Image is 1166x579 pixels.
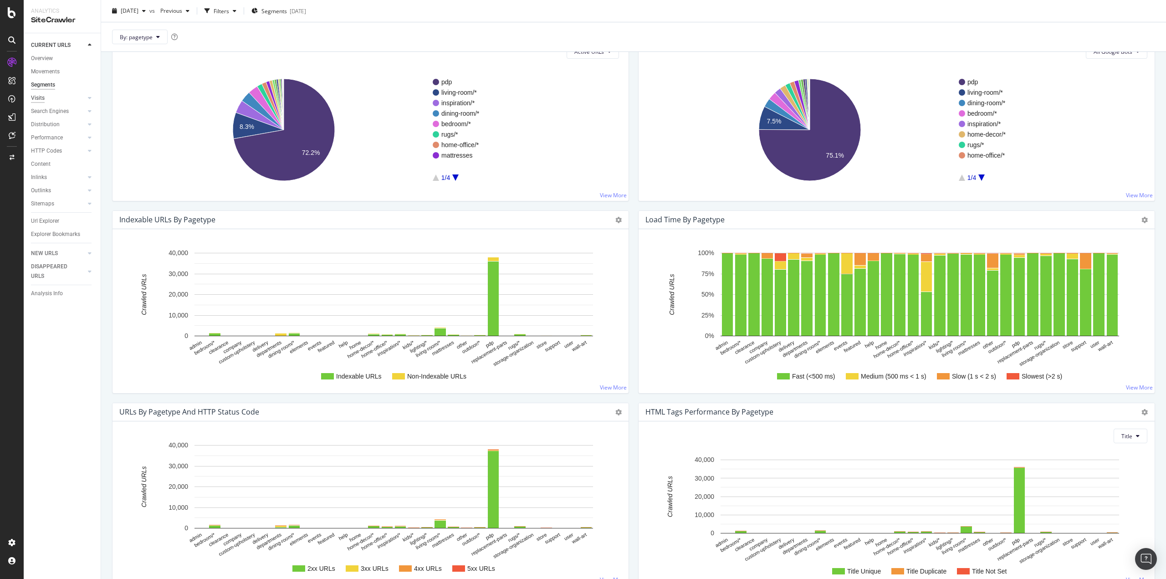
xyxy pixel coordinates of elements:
[441,99,475,107] text: inspiration/*
[256,532,282,550] text: departments
[407,373,466,380] text: Non-Indexable URLs
[467,565,495,572] text: 5xx URLs
[861,373,926,380] text: Medium (500 ms < 1 s)
[208,339,229,355] text: clearance
[461,532,481,547] text: outdoor/*
[695,511,714,518] text: 10,000
[1096,339,1114,353] text: wall-art
[193,339,216,356] text: bedroom/*
[441,174,450,181] text: 1/4
[120,244,618,386] div: A chart.
[719,537,742,553] text: bedroom/*
[874,537,888,548] text: home
[31,133,63,143] div: Performance
[441,110,480,117] text: dining-room/*
[782,537,808,555] text: departments
[1033,537,1048,548] text: rugs/*
[307,339,322,352] text: events
[1018,339,1060,367] text: storage-organization
[873,537,902,557] text: home-decor/*
[814,537,835,552] text: elements
[214,7,229,15] div: Filters
[734,537,755,552] text: clearance
[376,339,402,357] text: inspiration/*
[1061,537,1074,547] text: store
[409,339,429,354] text: lighting/*
[140,274,148,315] text: Crawled URLs
[441,152,472,159] text: mattresses
[290,7,306,15] div: [DATE]
[826,152,844,159] text: 75.1%
[31,249,85,258] a: NEW URLS
[31,249,58,258] div: NEW URLS
[646,244,1144,386] svg: A chart.
[666,476,674,517] text: Crawled URLs
[455,339,468,350] text: other
[31,216,59,226] div: Url Explorer
[996,339,1034,364] text: replacement-parts
[507,339,522,351] text: rugs/*
[777,339,795,353] text: delivery
[864,537,874,546] text: help
[251,339,269,353] text: delivery
[701,312,714,319] text: 25%
[792,373,835,380] text: Fast (<500 ms)
[1126,191,1153,199] a: View More
[31,93,45,103] div: Visits
[1114,429,1147,443] button: Title
[873,339,902,359] text: home-decor/*
[261,7,287,15] span: Segments
[833,339,849,352] text: events
[184,333,188,340] text: 0
[1089,537,1100,546] text: user
[218,339,256,365] text: custom-upholstery
[492,532,534,559] text: storage-organization
[240,123,254,130] text: 8.3%
[668,274,675,315] text: Crawled URLs
[31,80,55,90] div: Segments
[600,191,627,199] a: View More
[470,339,508,364] text: replacement-parts
[31,15,93,26] div: SiteCrawler
[695,456,714,464] text: 40,000
[222,339,243,354] text: company
[120,436,618,578] div: A chart.
[695,493,714,500] text: 20,000
[169,270,188,277] text: 30,000
[414,565,442,572] text: 4xx URLs
[492,339,534,367] text: storage-organization
[967,131,1006,138] text: home-decor/*
[928,537,941,548] text: kids/*
[461,339,481,354] text: outdoor/*
[874,339,888,350] text: home
[485,532,495,541] text: pdp
[317,532,335,546] text: featured
[941,339,968,358] text: living-room/*
[348,339,362,350] text: home
[120,33,153,41] span: By: pagetype
[645,406,773,418] h4: HTML Tags Performance by pagetype
[777,537,795,550] text: delivery
[31,262,77,281] div: DISAPPEARED URLS
[1135,548,1157,570] div: Open Intercom Messenger
[188,532,203,543] text: admin
[140,466,148,507] text: Crawled URLs
[347,532,376,552] text: home-decor/*
[507,532,522,543] text: rugs/*
[441,141,479,149] text: home-office/*
[120,66,618,194] div: A chart.
[701,291,714,298] text: 50%
[1061,339,1074,350] text: store
[987,339,1007,354] text: outdoor/*
[734,339,755,355] text: clearance
[31,199,85,209] a: Sitemaps
[967,110,997,117] text: bedroom/*
[1121,432,1132,440] span: Title
[705,333,714,340] text: 0%
[744,339,782,365] text: custom-upholstery
[414,532,442,550] text: living-room/*
[544,532,561,545] text: support
[864,339,874,349] text: help
[996,537,1034,562] text: replacement-parts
